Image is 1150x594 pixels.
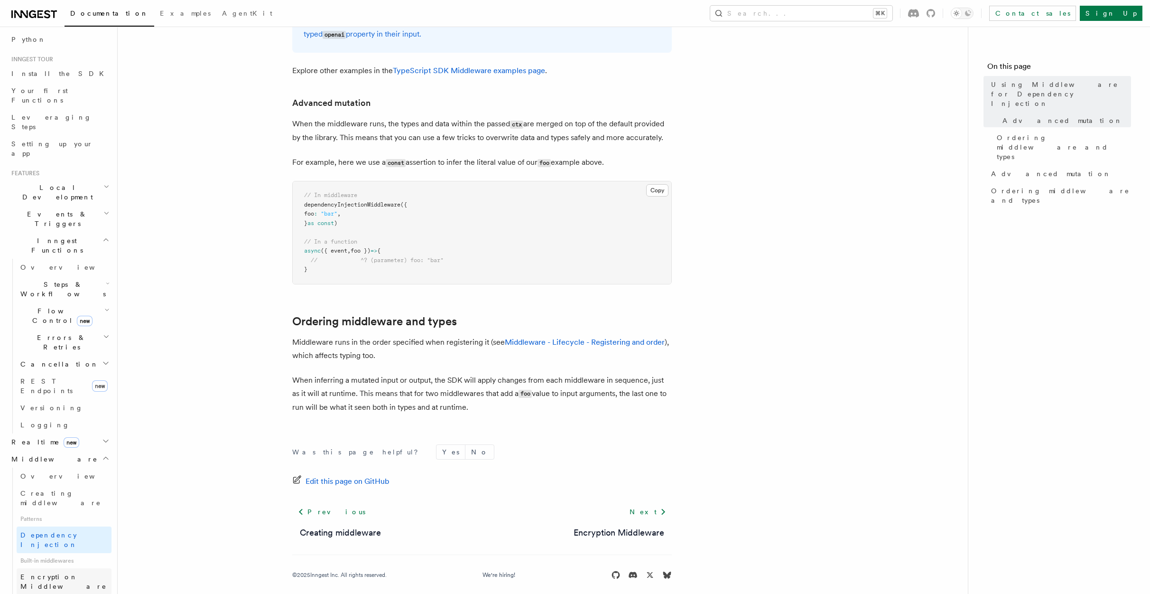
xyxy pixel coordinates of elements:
span: // ^? (parameter) foo: "bar" [311,257,444,264]
span: new [77,316,93,326]
span: foo }) [351,247,371,254]
a: Overview [17,259,111,276]
span: Inngest Functions [8,236,102,255]
span: const [317,220,334,226]
a: Setting up your app [8,135,111,162]
button: Copy [646,184,668,197]
span: Advanced mutation [1002,116,1122,125]
button: Realtimenew [8,434,111,451]
span: foo [304,210,314,217]
a: TypeScript SDK Middleware examples page [393,66,545,75]
button: Search...⌘K [710,6,892,21]
span: : [314,210,317,217]
span: Encryption Middleware [20,573,107,590]
a: Dependency Injection [17,527,111,553]
a: Documentation [65,3,154,27]
span: Realtime [8,437,79,447]
span: Python [11,36,46,43]
a: Contact sales [989,6,1076,21]
span: Inngest tour [8,56,53,63]
a: Next [624,503,672,520]
span: Local Development [8,183,103,202]
span: async [304,247,321,254]
a: Logging [17,416,111,434]
a: Creating middleware [300,526,381,539]
span: { [377,247,380,254]
div: Inngest Functions [8,259,111,434]
p: Was this page helpful? [292,447,425,457]
span: Dependency Injection [20,531,77,548]
span: Your first Functions [11,87,68,104]
span: , [347,247,351,254]
a: Creating middleware [17,485,111,511]
a: Advanced mutation [987,165,1131,182]
span: , [337,210,341,217]
a: Using Middleware for Dependency Injection [987,76,1131,112]
p: When inferring a mutated input or output, the SDK will apply changes from each middleware in sequ... [292,374,672,414]
a: Versioning [17,399,111,416]
button: Errors & Retries [17,329,111,356]
a: Python [8,31,111,48]
span: Middleware [8,454,98,464]
code: ctx [510,121,523,129]
button: Toggle dark mode [951,8,974,19]
span: as [307,220,314,226]
span: // In a function [304,238,357,245]
a: Edit this page on GitHub [292,475,390,488]
button: Local Development [8,179,111,206]
span: Edit this page on GitHub [306,475,390,488]
span: ({ event [321,247,347,254]
span: ({ [400,201,407,208]
span: new [92,380,108,392]
button: Yes [436,445,465,459]
span: Steps & Workflows [17,280,106,299]
span: Examples [160,9,211,17]
span: dependencyInjectionMiddleware [304,201,400,208]
button: Middleware [8,451,111,468]
p: Explore other examples in the . [292,64,672,77]
span: Patterns [17,511,111,527]
span: Overview [20,472,118,480]
span: ) [334,220,337,226]
span: Errors & Retries [17,333,103,352]
p: 💡 Types are inferred from middleware outputs, so your Inngest functions will see an appropriately... [304,14,660,41]
p: Middleware runs in the order specified when registering it (see ), which affects typing too. [292,336,672,362]
code: foo [538,159,551,167]
span: Advanced mutation [991,169,1111,179]
span: Versioning [20,404,83,412]
kbd: ⌘K [873,9,887,18]
span: Flow Control [17,306,104,325]
span: Leveraging Steps [11,113,92,131]
span: Documentation [70,9,148,17]
span: Built-in middlewares [17,553,111,568]
a: We're hiring! [482,571,515,579]
a: AgentKit [216,3,278,26]
a: Overview [17,468,111,485]
h4: On this page [987,61,1131,76]
p: For example, here we use a assertion to infer the literal value of our example above. [292,156,672,170]
a: Ordering middleware and types [987,182,1131,209]
span: // In middleware [304,192,357,198]
a: Ordering middleware and types [993,129,1131,165]
span: AgentKit [222,9,272,17]
a: Advanced mutation [292,96,371,110]
button: Steps & Workflows [17,276,111,302]
a: Leveraging Steps [8,109,111,135]
a: Sign Up [1080,6,1142,21]
div: © 2025 Inngest Inc. All rights reserved. [292,571,387,579]
span: Logging [20,421,70,429]
a: Previous [292,503,371,520]
button: Inngest Functions [8,232,111,259]
p: When the middleware runs, the types and data within the passed are merged on top of the default p... [292,117,672,144]
a: Encryption Middleware [574,526,664,539]
a: Advanced mutation [999,112,1131,129]
a: Ordering middleware and types [292,315,457,328]
span: Setting up your app [11,140,93,157]
span: Overview [20,264,118,271]
a: Your first Functions [8,82,111,109]
span: Ordering middleware and types [991,186,1131,205]
code: openai [323,31,346,39]
span: } [304,220,307,226]
a: Examples [154,3,216,26]
span: => [371,247,377,254]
